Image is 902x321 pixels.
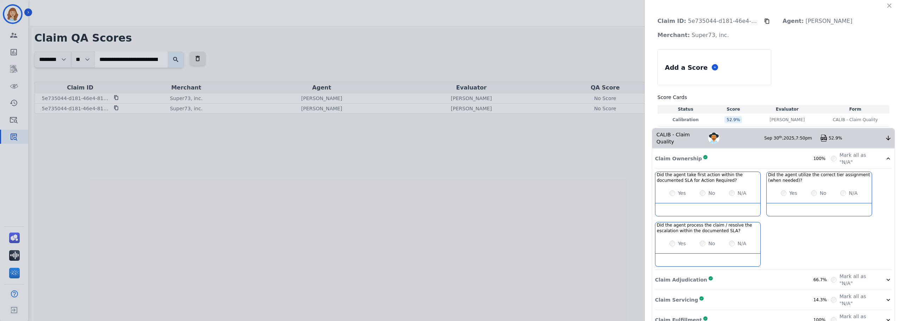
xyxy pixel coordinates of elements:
[678,190,686,197] label: Yes
[764,135,820,141] div: Sep 30 , 2025 ,
[829,135,885,141] div: 52.9%
[663,61,709,74] div: Add a Score
[753,105,821,113] th: Evaluator
[821,105,889,113] th: Form
[777,14,858,28] p: [PERSON_NAME]
[813,277,831,283] div: 66.7%
[652,14,764,28] p: 5e735044-d181-46e4-8142-318a0c9b6910
[770,117,805,123] p: [PERSON_NAME]
[737,240,746,247] label: N/A
[657,32,690,38] strong: Merchant:
[655,155,702,162] p: Claim Ownership
[659,117,712,123] p: Calibration
[789,190,797,197] label: Yes
[724,116,742,123] div: 52.9 %
[655,276,707,283] p: Claim Adjudication
[713,105,753,113] th: Score
[708,190,715,197] label: No
[708,132,719,144] img: Avatar
[657,172,759,183] h3: Did the agent take first action within the documented SLA for Action Required?
[737,190,746,197] label: N/A
[839,293,876,307] label: Mark all as "N/A"
[678,240,686,247] label: Yes
[820,135,827,142] img: qa-pdf.svg
[813,297,831,303] div: 14.3%
[839,152,876,166] label: Mark all as "N/A"
[820,190,826,197] label: No
[657,105,713,113] th: Status
[833,117,878,123] span: CALIB - Claim Quality
[783,18,804,24] strong: Agent:
[839,273,876,287] label: Mark all as "N/A"
[708,240,715,247] label: No
[813,156,831,161] div: 100%
[657,222,759,234] h3: Did the agent process the claim / resolve the escalation within the documented SLA?
[849,190,858,197] label: N/A
[657,94,889,101] h3: Score Cards
[652,28,735,42] p: Super73, inc.
[779,135,782,139] sup: th
[768,172,870,183] h3: Did the agent utilize the correct tier assignment (when needed)?
[796,136,812,141] span: 7:50pm
[655,296,698,303] p: Claim Servicing
[657,18,686,24] strong: Claim ID:
[652,128,708,148] div: CALIB - Claim Quality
